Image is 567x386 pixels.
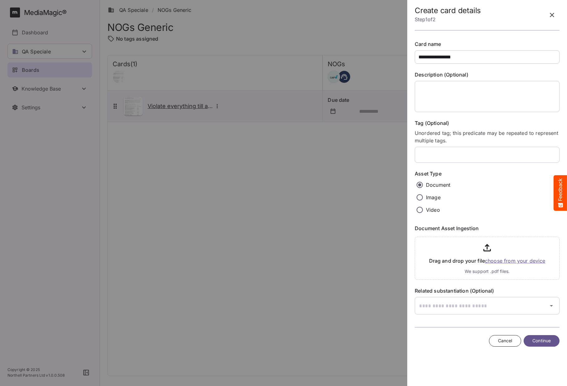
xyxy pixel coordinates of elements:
p: Video [426,206,440,214]
h2: Create card details [415,6,481,15]
label: Description (Optional) [415,71,560,78]
tags: ​ [415,147,560,163]
label: Related substantiation (Optional) [415,287,560,294]
label: Card name [415,41,560,48]
span: Continue [532,337,551,345]
p: Image [426,194,441,201]
p: Document [426,181,450,189]
label: Document Asset Ingestion [415,225,560,232]
button: Cancel [489,335,521,347]
label: Asset Type [415,170,560,177]
label: Tag (Optional) [415,120,560,127]
span: Cancel [498,337,512,345]
p: Unordered tag; this predicate may be repeated to represent multiple tags. [415,129,560,144]
p: Step 1 of 2 [415,15,481,24]
button: Feedback [554,175,567,211]
button: Continue [524,335,560,347]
